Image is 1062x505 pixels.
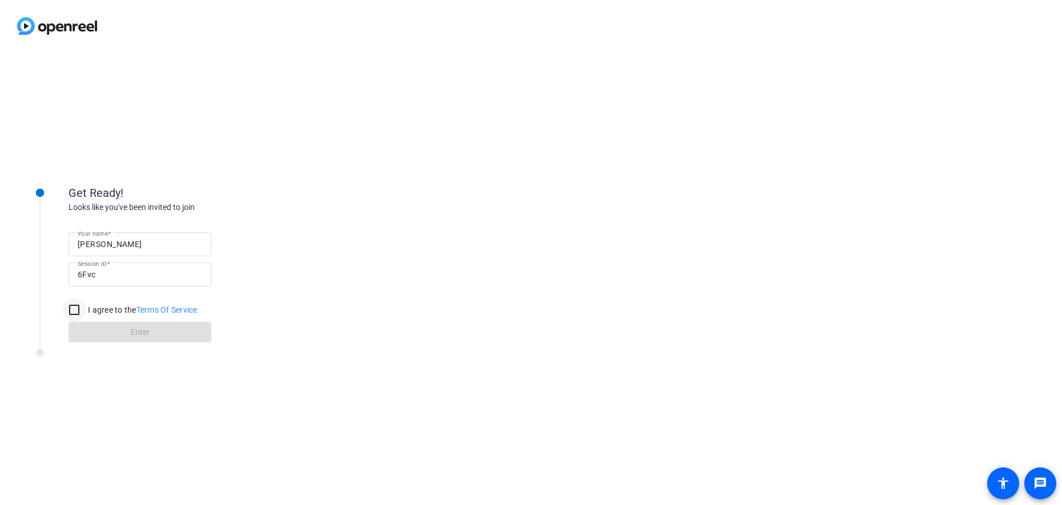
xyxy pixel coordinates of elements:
[136,305,198,314] a: Terms Of Service
[69,184,297,201] div: Get Ready!
[996,476,1010,490] mat-icon: accessibility
[1033,476,1047,490] mat-icon: message
[78,260,107,267] mat-label: Session ID
[78,230,108,237] mat-label: Your name
[69,201,297,213] div: Looks like you've been invited to join
[86,304,198,316] label: I agree to the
